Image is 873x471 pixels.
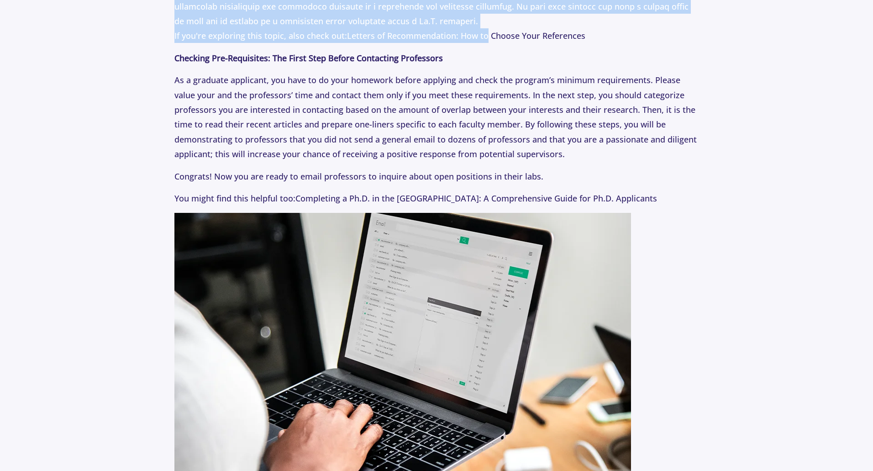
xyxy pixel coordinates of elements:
[174,53,443,64] strong: Checking Pre-Requisites: The First Step Before Contacting Professors
[347,30,585,41] a: Letters of Recommendation: How to Choose Your References
[295,193,657,204] a: Completing a Ph.D. in the [GEOGRAPHIC_DATA]: A Comprehensive Guide for Ph.D. Applicants
[174,73,698,161] p: As a graduate applicant, you have to do your homework before applying and check the program’s min...
[174,30,347,41] span: If you're exploring this topic, also check out:
[174,191,698,206] p: You might find this helpful too:
[174,169,698,184] p: Congrats! Now you are ready to email professors to inquire about open positions in their labs.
